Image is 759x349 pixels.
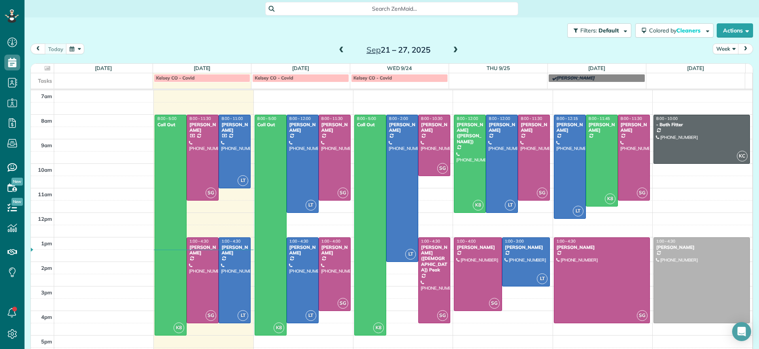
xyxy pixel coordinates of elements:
[405,249,416,260] span: LT
[255,75,293,81] span: Kelsey CO - Covid
[174,322,184,333] span: K8
[656,245,748,250] div: [PERSON_NAME]
[157,122,184,127] div: Call Out
[557,239,576,244] span: 1:00 - 4:30
[221,122,248,133] div: [PERSON_NAME]
[189,116,211,121] span: 8:00 - 11:30
[189,122,216,133] div: [PERSON_NAME]
[274,322,284,333] span: K8
[473,200,483,211] span: K8
[537,188,548,198] span: SG
[456,122,483,145] div: [PERSON_NAME] ([PERSON_NAME])
[306,310,316,321] span: LT
[505,239,524,244] span: 1:00 - 3:00
[635,23,714,38] button: Colored byCleaners
[289,239,308,244] span: 1:00 - 4:30
[520,122,548,133] div: [PERSON_NAME]
[556,245,648,250] div: [PERSON_NAME]
[489,116,510,121] span: 8:00 - 12:00
[656,122,748,127] div: - Bath Fitter
[292,65,309,71] a: [DATE]
[38,167,52,173] span: 10am
[321,116,343,121] span: 8:00 - 11:30
[321,122,348,133] div: [PERSON_NAME]
[637,188,648,198] span: SG
[357,122,384,127] div: Call Out
[589,116,610,121] span: 8:00 - 11:45
[573,206,583,216] span: LT
[656,116,678,121] span: 8:00 - 10:00
[221,239,240,244] span: 1:00 - 4:30
[389,122,416,133] div: [PERSON_NAME]
[373,322,384,333] span: K8
[649,27,703,34] span: Colored by
[11,178,23,186] span: New
[567,23,631,38] button: Filters: Default
[457,239,476,244] span: 1:00 - 4:00
[206,188,216,198] span: SG
[289,245,316,256] div: [PERSON_NAME]
[189,245,216,256] div: [PERSON_NAME]
[687,65,704,71] a: [DATE]
[353,75,392,81] span: Kelsey CO - Covid
[238,175,248,186] span: LT
[556,75,595,81] span: [PERSON_NAME]
[41,314,52,320] span: 4pm
[387,65,412,71] a: Wed 9/24
[321,245,348,256] div: [PERSON_NAME]
[38,216,52,222] span: 12pm
[421,116,442,121] span: 8:00 - 10:30
[389,116,408,121] span: 8:00 - 2:00
[366,45,381,55] span: Sep
[41,240,52,247] span: 1pm
[357,116,376,121] span: 8:00 - 5:00
[732,322,751,341] div: Open Intercom Messenger
[556,122,583,133] div: [PERSON_NAME]
[580,27,597,34] span: Filters:
[41,265,52,271] span: 2pm
[41,289,52,296] span: 3pm
[557,116,578,121] span: 8:00 - 12:15
[238,310,248,321] span: LT
[737,151,748,161] span: KC
[605,193,616,204] span: K8
[738,44,753,54] button: next
[338,188,348,198] span: SG
[537,273,548,284] span: LT
[157,116,176,121] span: 8:00 - 5:00
[221,116,243,121] span: 8:00 - 11:00
[599,27,619,34] span: Default
[421,122,448,133] div: [PERSON_NAME]
[306,200,316,211] span: LT
[637,310,648,321] span: SG
[437,310,448,321] span: SG
[713,44,739,54] button: Week
[489,298,500,309] span: SG
[505,200,515,211] span: LT
[156,75,195,81] span: Kelsey CO - Covid
[349,46,448,54] h2: 21 – 27, 2025
[620,122,648,133] div: [PERSON_NAME]
[656,239,675,244] span: 1:00 - 4:30
[457,116,478,121] span: 8:00 - 12:00
[488,122,515,133] div: [PERSON_NAME]
[41,118,52,124] span: 8am
[38,191,52,197] span: 11am
[257,122,284,127] div: Call Out
[676,27,702,34] span: Cleaners
[194,65,211,71] a: [DATE]
[41,142,52,148] span: 9am
[30,44,45,54] button: prev
[321,239,340,244] span: 1:00 - 4:00
[257,116,276,121] span: 8:00 - 5:00
[621,116,642,121] span: 8:00 - 11:30
[289,122,316,133] div: [PERSON_NAME]
[421,239,440,244] span: 1:00 - 4:30
[41,93,52,99] span: 7am
[421,245,448,273] div: [PERSON_NAME] ([DEMOGRAPHIC_DATA]) Peak
[41,338,52,345] span: 5pm
[95,65,112,71] a: [DATE]
[338,298,348,309] span: SG
[437,163,448,174] span: SG
[521,116,542,121] span: 8:00 - 11:30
